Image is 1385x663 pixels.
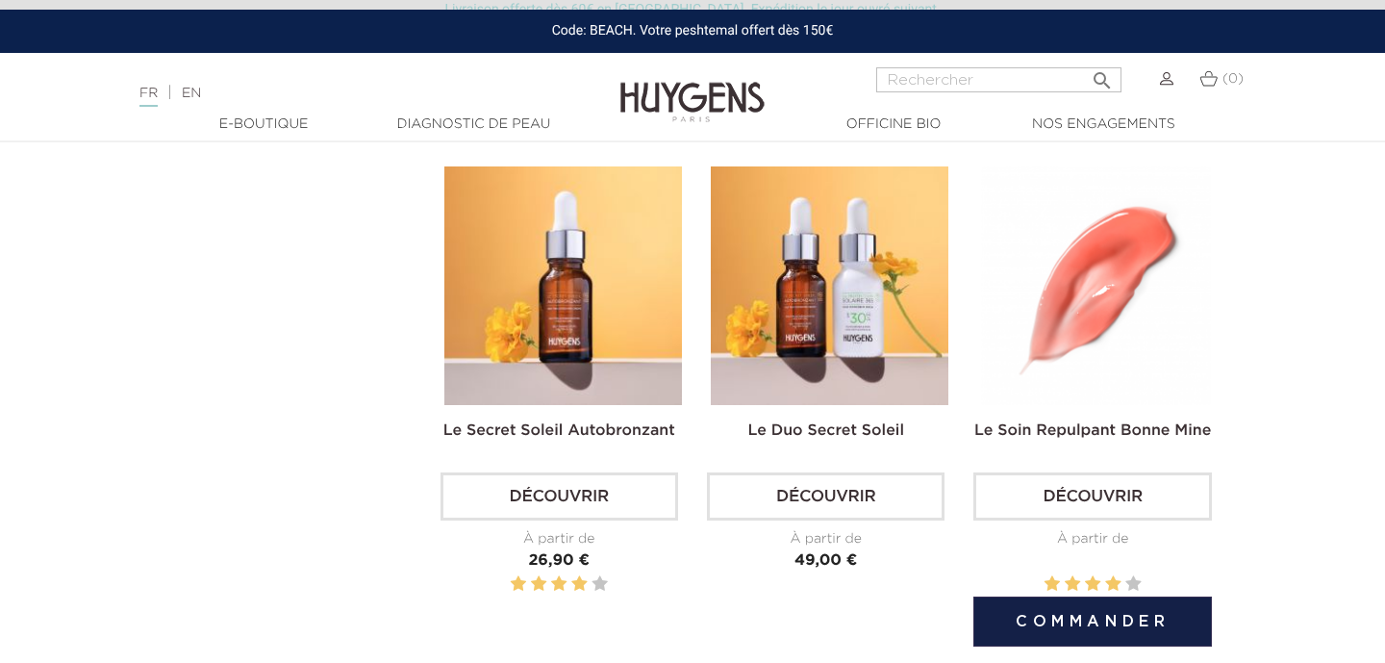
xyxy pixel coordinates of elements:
label: 1 [511,573,526,597]
a: Découvrir [973,472,1211,521]
a: Nos engagements [1007,115,1199,135]
label: 2 [1065,573,1080,597]
a: FR [139,87,158,107]
a: Diagnostic de peau [377,115,569,135]
a: Le Secret Soleil Autobronzant [443,423,675,439]
span: 26,90 € [528,553,590,569]
label: 1 [1045,573,1060,597]
label: 5 [1125,573,1141,597]
img: Le Secret Soleil Autobronzant [444,166,682,404]
input: Rechercher [876,67,1121,92]
label: 3 [551,573,567,597]
button: Commander [973,597,1211,647]
label: 4 [571,573,587,597]
span: 49,00 € [794,553,857,569]
label: 3 [1085,573,1100,597]
a: Découvrir [707,472,944,521]
div: | [130,82,563,105]
div: À partir de [707,529,944,549]
a: Officine Bio [797,115,990,135]
span: (0) [1222,72,1244,86]
a: Le Duo Secret Soleil [747,423,903,439]
a: E-Boutique [167,115,360,135]
a: Le Soin Repulpant Bonne Mine [974,423,1211,439]
label: 5 [592,573,607,597]
img: Huygens [620,51,765,125]
label: 4 [1105,573,1121,597]
a: EN [182,87,201,100]
div: À partir de [441,529,678,549]
img: Le Duo Secret Soleil [711,166,948,404]
div: À partir de [973,529,1211,549]
label: 2 [531,573,546,597]
i:  [1091,64,1114,87]
button:  [1085,62,1120,88]
a: Découvrir [441,472,678,521]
